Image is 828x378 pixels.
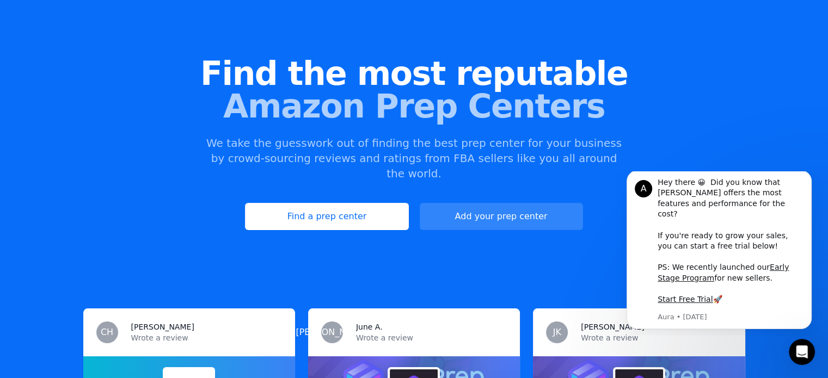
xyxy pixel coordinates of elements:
[420,203,583,230] a: Add your prep center
[296,328,368,337] span: [PERSON_NAME]
[47,6,193,139] div: Message content
[581,321,644,332] h3: [PERSON_NAME]
[205,135,623,181] p: We take the guesswork out of finding the best prep center for your business by crowd-sourcing rev...
[17,90,811,122] span: Amazon Prep Centers
[131,332,282,343] p: Wrote a review
[245,203,408,230] a: Find a prep center
[24,9,42,26] div: Profile image for Aura
[47,141,193,151] p: Message from Aura, sent 1w ago
[581,332,732,343] p: Wrote a review
[47,6,193,134] div: Hey there 😀 Did you know that [PERSON_NAME] offers the most features and performance for the cost...
[102,123,112,132] b: 🚀
[101,328,113,337] span: CH
[356,332,507,343] p: Wrote a review
[553,328,561,337] span: JK
[17,57,811,90] span: Find the most reputable
[47,123,102,132] a: Start Free Trial
[610,171,828,336] iframe: Intercom notifications message
[356,321,383,332] h3: June A.
[131,321,194,332] h3: [PERSON_NAME]
[789,339,815,365] iframe: Intercom live chat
